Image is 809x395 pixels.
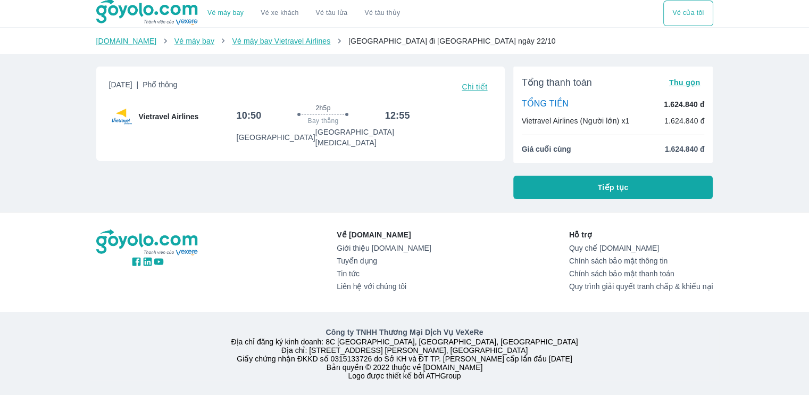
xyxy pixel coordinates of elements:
[462,83,487,91] span: Chi tiết
[98,327,711,338] p: Công ty TNHH Thương Mại Dịch Vụ VeXeRe
[457,79,491,94] button: Chi tiết
[569,244,713,252] a: Quy chế [DOMAIN_NAME]
[337,244,431,252] a: Giới thiệu [DOMAIN_NAME]
[236,132,315,143] p: [GEOGRAPHIC_DATA]
[348,37,556,45] span: [GEOGRAPHIC_DATA] đi [GEOGRAPHIC_DATA] ngày 22/10
[174,37,214,45] a: Vé máy bay
[356,1,408,26] button: Vé tàu thủy
[139,111,199,122] span: Vietravel Airlines
[315,127,410,148] p: [GEOGRAPHIC_DATA] [MEDICAL_DATA]
[665,144,705,154] span: 1.624.840 đ
[663,1,713,26] div: choose transportation mode
[96,37,157,45] a: [DOMAIN_NAME]
[236,109,261,122] h6: 10:50
[664,99,704,110] p: 1.624.840 đ
[337,269,431,278] a: Tin tức
[569,269,713,278] a: Chính sách bảo mật thanh toán
[337,282,431,291] a: Liên hệ với chúng tôi
[598,182,629,193] span: Tiếp tục
[109,79,178,94] span: [DATE]
[96,36,713,46] nav: breadcrumb
[569,257,713,265] a: Chính sách bảo mật thông tin
[669,78,700,87] span: Thu gọn
[665,75,705,90] button: Thu gọn
[308,117,339,125] span: Bay thẳng
[569,229,713,240] p: Hỗ trợ
[663,1,713,26] button: Vé của tôi
[207,9,244,17] a: Vé máy bay
[522,98,569,110] p: TỔNG TIỀN
[569,282,713,291] a: Quy trình giải quyết tranh chấp & khiếu nại
[522,116,630,126] p: Vietravel Airlines (Người lớn) x1
[385,109,410,122] h6: 12:55
[96,229,199,256] img: logo
[664,116,705,126] p: 1.624.840 đ
[337,257,431,265] a: Tuyển dụng
[143,80,177,89] span: Phổ thông
[337,229,431,240] p: Về [DOMAIN_NAME]
[307,1,356,26] a: Vé tàu lửa
[90,327,720,380] div: Địa chỉ đăng ký kinh doanh: 8C [GEOGRAPHIC_DATA], [GEOGRAPHIC_DATA], [GEOGRAPHIC_DATA] Địa chỉ: [...
[522,144,571,154] span: Giá cuối cùng
[261,9,298,17] a: Vé xe khách
[137,80,139,89] span: |
[315,104,330,112] span: 2h5p
[522,76,592,89] span: Tổng thanh toán
[232,37,330,45] a: Vé máy bay Vietravel Airlines
[199,1,408,26] div: choose transportation mode
[513,176,713,199] button: Tiếp tục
